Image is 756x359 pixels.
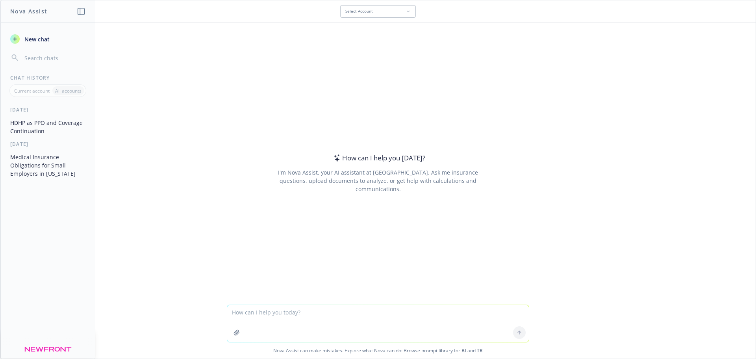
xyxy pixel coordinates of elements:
[55,87,82,94] p: All accounts
[1,74,95,81] div: Chat History
[345,9,373,14] span: Select Account
[14,87,50,94] p: Current account
[1,141,95,147] div: [DATE]
[7,151,89,180] button: Medical Insurance Obligations for Small Employers in [US_STATE]
[331,153,425,163] div: How can I help you [DATE]?
[23,52,85,63] input: Search chats
[7,32,89,46] button: New chat
[477,347,483,354] a: TR
[4,342,752,359] span: Nova Assist can make mistakes. Explore what Nova can do: Browse prompt library for and
[461,347,466,354] a: BI
[7,116,89,138] button: HDHP as PPO and Coverage Continuation
[340,5,416,18] button: Select Account
[267,168,489,193] div: I'm Nova Assist, your AI assistant at [GEOGRAPHIC_DATA]. Ask me insurance questions, upload docum...
[1,106,95,113] div: [DATE]
[10,7,47,15] h1: Nova Assist
[23,35,50,43] span: New chat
